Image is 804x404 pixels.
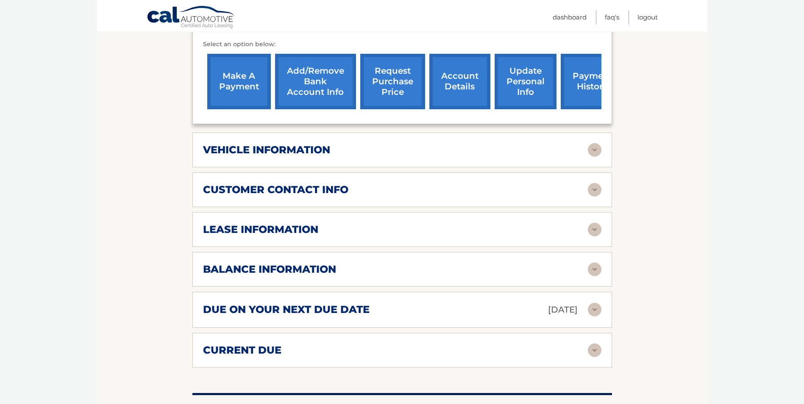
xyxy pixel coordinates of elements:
[588,263,601,276] img: accordion-rest.svg
[588,183,601,196] img: accordion-rest.svg
[553,10,587,24] a: Dashboard
[275,54,356,109] a: Add/Remove bank account info
[588,343,601,357] img: accordion-rest.svg
[203,183,348,196] h2: customer contact info
[203,263,336,276] h2: balance information
[548,302,578,317] p: [DATE]
[605,10,619,24] a: FAQ's
[495,54,556,109] a: update personal info
[561,54,624,109] a: payment history
[429,54,490,109] a: account details
[637,10,658,24] a: Logout
[588,303,601,316] img: accordion-rest.svg
[588,223,601,236] img: accordion-rest.svg
[360,54,425,109] a: request purchase price
[207,54,271,109] a: make a payment
[203,144,330,156] h2: vehicle information
[588,143,601,157] img: accordion-rest.svg
[203,39,601,50] p: Select an option below:
[203,223,318,236] h2: lease information
[203,303,370,316] h2: due on your next due date
[203,344,281,357] h2: current due
[147,6,236,30] a: Cal Automotive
